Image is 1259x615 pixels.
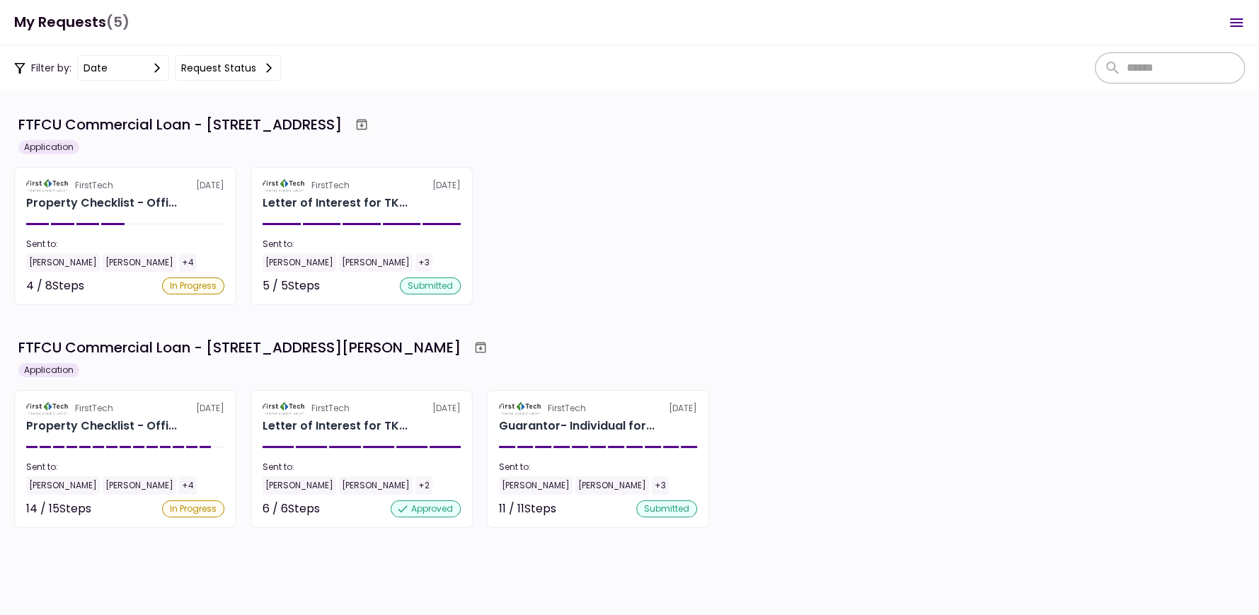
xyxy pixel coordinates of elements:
button: date [77,55,169,81]
img: Partner logo [499,402,542,415]
div: [PERSON_NAME] [263,476,336,495]
div: [PERSON_NAME] [339,253,413,272]
img: Partner logo [26,402,69,415]
div: 4 / 8 Steps [26,277,84,294]
div: In Progress [162,277,224,294]
div: Application [18,363,79,377]
div: FirstTech [75,402,113,415]
div: [DATE] [499,402,697,415]
div: submitted [400,277,461,294]
div: Filter by: [14,55,281,81]
div: [PERSON_NAME] [575,476,649,495]
div: Sent to: [26,461,224,473]
div: [PERSON_NAME] [26,476,100,495]
div: In Progress [162,500,224,517]
div: FirstTech [548,402,586,415]
div: Letter of Interest for TKW RESORT, LLC 2410 Charleston Highway Cayce [263,195,408,212]
div: Sent to: [26,238,224,251]
div: [DATE] [263,402,461,415]
button: Archive workflow [349,112,374,137]
div: 6 / 6 Steps [263,500,320,517]
button: Archive workflow [468,335,493,360]
div: FirstTech [75,179,113,192]
div: Sent to: [263,238,461,251]
div: +2 [415,476,432,495]
div: [PERSON_NAME] [263,253,336,272]
div: Letter of Interest for TKW RESORT, LLC 1402 Boone Street [263,418,408,435]
button: Request status [175,55,281,81]
div: +4 [179,253,197,272]
div: 5 / 5 Steps [263,277,320,294]
button: Open menu [1219,6,1253,40]
div: submitted [636,500,697,517]
div: [DATE] [263,179,461,192]
div: FirstTech [311,179,350,192]
div: Sent to: [263,461,461,473]
div: [PERSON_NAME] [26,253,100,272]
div: approved [391,500,461,517]
img: Partner logo [263,402,306,415]
div: [DATE] [26,402,224,415]
div: FTFCU Commercial Loan - [STREET_ADDRESS][PERSON_NAME] [18,337,461,358]
div: [PERSON_NAME] [103,476,176,495]
div: 14 / 15 Steps [26,500,91,517]
img: Partner logo [263,179,306,192]
div: Property Checklist - Office Retail for TKW RESORT, LLC 2410 Charleston Highway, Cayce, SC [26,195,177,212]
div: date [84,60,108,76]
div: Property Checklist - Office Retail for TKW RESORT, LLC 1402 Boone Street [26,418,177,435]
div: FirstTech [311,402,350,415]
div: Sent to: [499,461,697,473]
div: [PERSON_NAME] [103,253,176,272]
div: +3 [652,476,669,495]
div: +4 [179,476,197,495]
div: FTFCU Commercial Loan - [STREET_ADDRESS] [18,114,342,135]
span: (5) [106,8,130,37]
div: +3 [415,253,432,272]
div: [PERSON_NAME] [339,476,413,495]
div: Application [18,140,79,154]
div: 11 / 11 Steps [499,500,556,517]
div: [PERSON_NAME] [499,476,573,495]
img: Partner logo [26,179,69,192]
h1: My Requests [14,8,130,37]
div: [DATE] [26,179,224,192]
div: Guarantor- Individual for TKW RESORT, LLC Tom White [499,418,655,435]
